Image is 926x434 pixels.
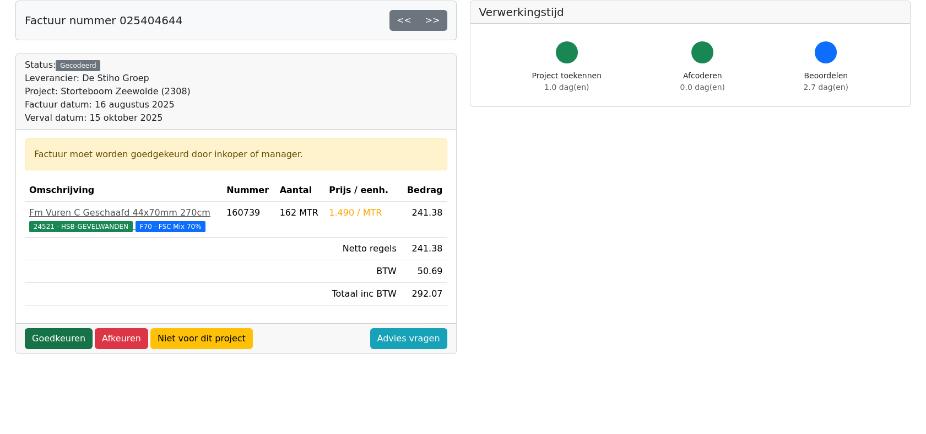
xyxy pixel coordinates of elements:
[25,328,93,349] a: Goedkeuren
[34,148,438,161] div: Factuur moet worden goedgekeurd door inkoper of manager.
[29,221,133,232] span: 24521 - HSB-GEVELWANDEN
[324,260,400,283] td: BTW
[401,238,447,260] td: 241.38
[29,206,218,219] div: Fm Vuren C Geschaafd 44x70mm 270cm
[25,111,191,125] div: Verval datum: 15 oktober 2025
[401,202,447,238] td: 241.38
[222,202,275,238] td: 160739
[222,179,275,202] th: Nummer
[25,85,191,98] div: Project: Storteboom Zeewolde (2308)
[329,206,396,219] div: 1.490 / MTR
[25,98,191,111] div: Factuur datum: 16 augustus 2025
[804,70,848,93] div: Beoordelen
[324,238,400,260] td: Netto regels
[370,328,447,349] a: Advies vragen
[25,72,191,85] div: Leverancier: De Stiho Groep
[25,58,191,125] div: Status:
[401,283,447,306] td: 292.07
[479,6,902,19] h5: Verwerkingstijd
[532,70,602,93] div: Project toekennen
[544,83,589,92] span: 1.0 dag(en)
[680,70,725,93] div: Afcoderen
[25,179,222,202] th: Omschrijving
[29,206,218,233] a: Fm Vuren C Geschaafd 44x70mm 270cm24521 - HSB-GEVELWANDEN F70 - FSC Mix 70%
[324,179,400,202] th: Prijs / eenh.
[95,328,148,349] a: Afkeuren
[401,260,447,283] td: 50.69
[324,283,400,306] td: Totaal inc BTW
[56,60,100,71] div: Gecodeerd
[25,14,182,27] h5: Factuur nummer 025404644
[418,10,447,31] a: >>
[280,206,321,219] div: 162 MTR
[680,83,725,92] span: 0.0 dag(en)
[136,221,206,232] span: F70 - FSC Mix 70%
[389,10,419,31] a: <<
[150,328,253,349] a: Niet voor dit project
[804,83,848,92] span: 2.7 dag(en)
[401,179,447,202] th: Bedrag
[275,179,325,202] th: Aantal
